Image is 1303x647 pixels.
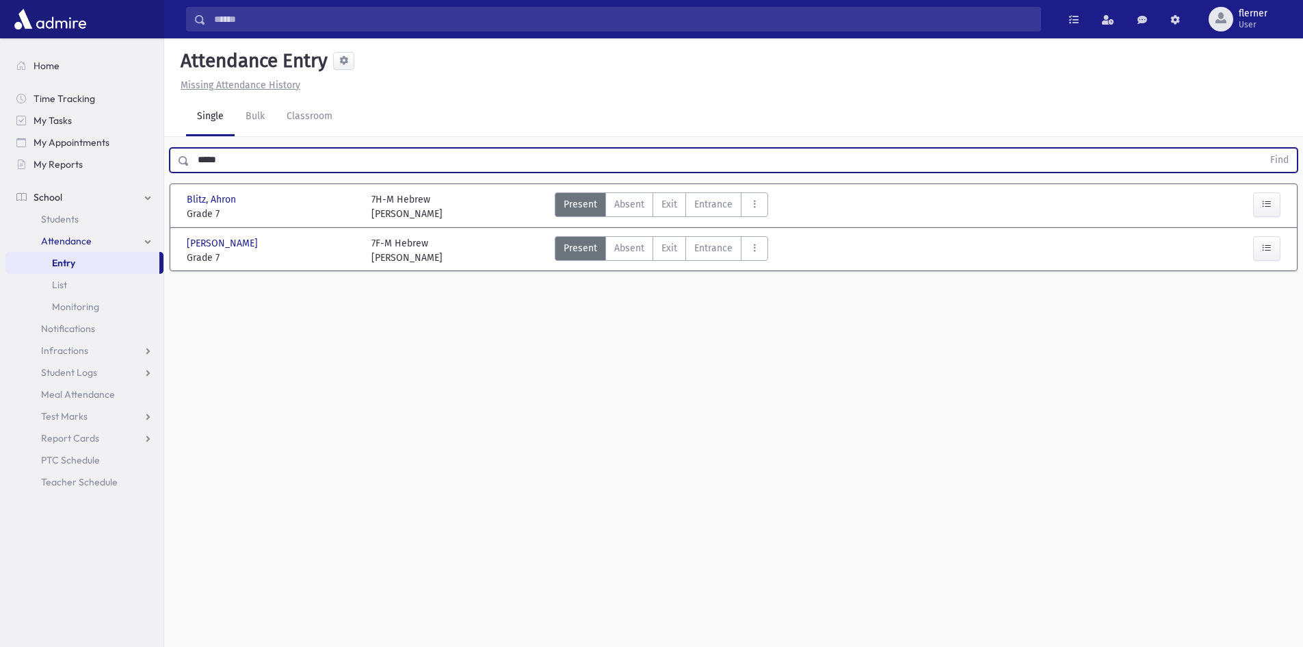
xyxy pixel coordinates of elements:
span: Present [564,197,597,212]
span: Meal Attendance [41,388,115,401]
u: Missing Attendance History [181,79,300,91]
span: Test Marks [41,410,88,422]
span: Present [564,241,597,255]
span: PTC Schedule [41,454,100,466]
span: Home [34,60,60,72]
a: Bulk [235,98,276,136]
span: Blitz, Ahron [187,192,239,207]
a: Test Marks [5,405,163,427]
input: Search [206,7,1040,31]
span: My Tasks [34,114,72,127]
img: AdmirePro [11,5,90,33]
span: Students [41,213,79,225]
a: School [5,186,163,208]
a: Missing Attendance History [175,79,300,91]
span: Entrance [694,241,733,255]
a: Entry [5,252,159,274]
span: Entry [52,257,75,269]
a: List [5,274,163,296]
a: My Reports [5,153,163,175]
span: User [1239,19,1267,30]
div: 7H-M Hebrew [PERSON_NAME] [371,192,443,221]
button: Find [1262,149,1297,172]
span: Attendance [41,235,92,247]
span: Grade 7 [187,207,358,221]
a: Classroom [276,98,343,136]
span: Time Tracking [34,92,95,105]
span: Teacher Schedule [41,476,118,488]
a: Report Cards [5,427,163,449]
span: [PERSON_NAME] [187,236,261,251]
span: School [34,191,62,203]
a: Notifications [5,318,163,340]
div: 7F-M Hebrew [PERSON_NAME] [371,236,443,265]
a: Meal Attendance [5,383,163,405]
span: Notifications [41,322,95,335]
a: PTC Schedule [5,449,163,471]
span: Student Logs [41,366,97,379]
a: Single [186,98,235,136]
h5: Attendance Entry [175,49,328,73]
div: AttTypes [555,192,768,221]
span: My Appointments [34,136,109,149]
a: Time Tracking [5,88,163,110]
span: Absent [614,197,644,212]
a: Teacher Schedule [5,471,163,493]
a: My Appointments [5,131,163,153]
a: Infractions [5,340,163,361]
span: My Reports [34,158,83,170]
span: flerner [1239,8,1267,19]
span: Exit [661,241,677,255]
span: Absent [614,241,644,255]
span: Infractions [41,344,88,357]
div: AttTypes [555,236,768,265]
a: Home [5,55,163,77]
span: List [52,279,67,291]
a: Student Logs [5,361,163,383]
span: Grade 7 [187,251,358,265]
a: Attendance [5,230,163,252]
span: Entrance [694,197,733,212]
a: My Tasks [5,110,163,131]
a: Students [5,208,163,230]
span: Exit [661,197,677,212]
span: Monitoring [52,301,99,313]
span: Report Cards [41,432,99,444]
a: Monitoring [5,296,163,318]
